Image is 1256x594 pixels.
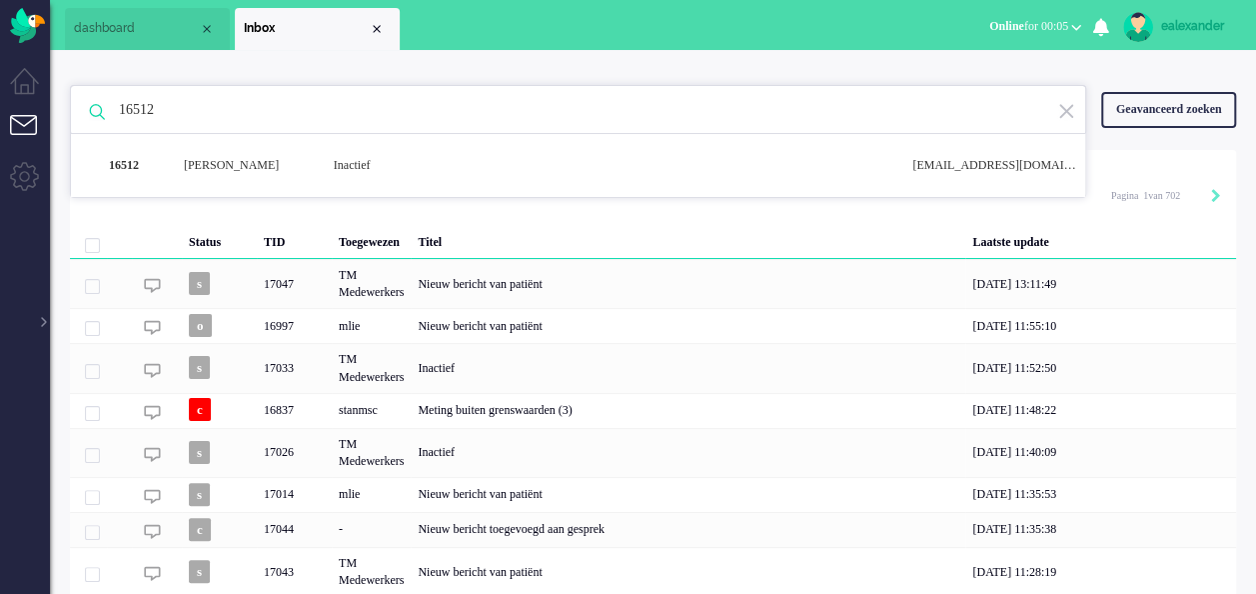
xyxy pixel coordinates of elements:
[70,308,1236,343] div: 16997
[332,428,411,477] div: TM Medewerkers
[1111,180,1221,210] div: Pagination
[319,157,897,174] div: Inactief
[1101,92,1236,127] div: Geavanceerd zoeken
[257,343,332,392] div: 17033
[977,6,1093,50] li: Onlinefor 00:05
[369,21,385,37] div: Close tab
[104,86,1058,134] input: Zoek: ticket ID, patiëntnaam, klant ID, inhoud, titel, adres
[70,512,1236,547] div: 17044
[257,219,332,259] div: TID
[70,259,1236,308] div: 17047
[257,428,332,477] div: 17026
[257,393,332,428] div: 16837
[189,272,210,295] span: s
[332,219,411,259] div: Toegewezen
[257,308,332,343] div: 16997
[189,518,211,541] span: c
[411,512,965,547] div: Nieuw bericht toegevoegd aan gesprek
[332,343,411,392] div: TM Medewerkers
[189,441,210,464] span: s
[10,8,45,43] img: flow_omnibird.svg
[965,219,1236,259] div: Laatste update
[70,343,1236,392] div: 17033
[10,115,55,160] li: Tickets menu
[332,477,411,512] div: mlie
[1161,16,1236,36] div: ealexander
[144,523,161,540] img: ic_chat_grey.svg
[332,512,411,547] div: -
[144,404,161,421] img: ic_chat_grey.svg
[182,219,257,259] div: Status
[74,20,199,37] span: dashboard
[1123,12,1153,42] img: avatar
[189,560,210,583] span: s
[257,259,332,308] div: 17047
[144,319,161,336] img: ic_chat_grey.svg
[144,488,161,505] img: ic_chat_grey.svg
[965,512,1236,547] div: [DATE] 11:35:38
[109,158,139,172] b: 16512
[257,512,332,547] div: 17044
[965,308,1236,343] div: [DATE] 11:55:10
[332,259,411,308] div: TM Medewerkers
[989,19,1068,33] span: for 00:05
[244,20,369,37] span: Inbox
[70,393,1236,428] div: 16837
[65,8,230,50] li: Dashboard
[199,21,215,37] div: Close tab
[411,343,965,392] div: Inactief
[144,277,161,294] img: ic_chat_grey.svg
[965,343,1236,392] div: [DATE] 11:52:50
[189,314,212,337] span: o
[1138,189,1148,203] input: Page
[965,428,1236,477] div: [DATE] 11:40:09
[257,477,332,512] div: 17014
[189,356,210,379] span: s
[70,477,1236,512] div: 17014
[10,68,55,113] li: Dashboard menu
[411,477,965,512] div: Nieuw bericht van patiënt
[10,162,55,207] li: Admin menu
[189,398,211,421] span: c
[169,157,319,174] div: [PERSON_NAME]
[411,393,965,428] div: Meting buiten grenswaarden (3)
[989,19,1024,33] span: Online
[897,157,1077,174] div: [EMAIL_ADDRESS][DOMAIN_NAME]
[332,308,411,343] div: mlie
[144,565,161,582] img: ic_chat_grey.svg
[144,446,161,463] img: ic_chat_grey.svg
[965,393,1236,428] div: [DATE] 11:48:22
[1057,102,1075,121] img: ic-exit.svg
[965,477,1236,512] div: [DATE] 11:35:53
[965,259,1236,308] div: [DATE] 13:11:49
[235,8,400,50] li: View
[70,428,1236,477] div: 17026
[411,219,965,259] div: Titel
[144,362,161,379] img: ic_chat_grey.svg
[977,12,1093,41] button: Onlinefor 00:05
[1119,12,1236,42] a: ealexander
[10,13,45,28] a: Omnidesk
[189,483,210,506] span: s
[1211,187,1221,207] div: Next
[411,259,965,308] div: Nieuw bericht van patiënt
[411,308,965,343] div: Nieuw bericht van patiënt
[411,428,965,477] div: Inactief
[332,393,411,428] div: stanmsc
